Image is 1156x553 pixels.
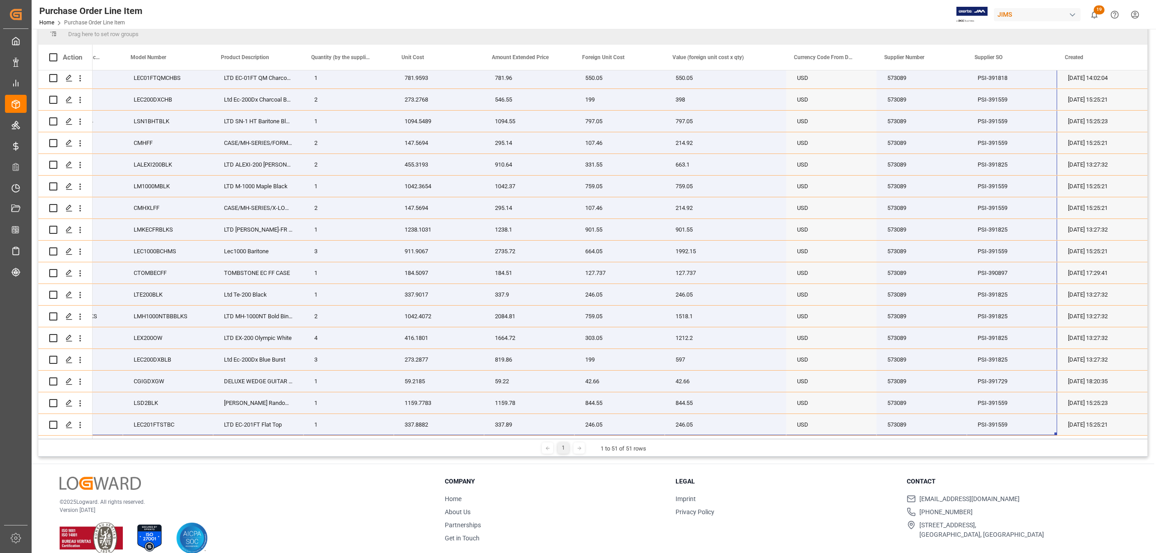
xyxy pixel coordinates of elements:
[574,132,665,153] div: 107.46
[303,392,394,414] div: 1
[394,392,484,414] div: 1159.7783
[303,176,394,197] div: 1
[213,111,303,132] div: LTD SN-1 HT Baritone Black
[794,54,854,60] span: Currency Code From Detail
[38,241,93,262] div: Press SPACE to select this row.
[445,477,664,486] h3: Company
[213,132,303,153] div: CASE/MH-SERIES/FORM FIT
[786,219,876,240] div: USD
[394,241,484,262] div: 911.9067
[303,241,394,262] div: 3
[558,442,569,454] div: 1
[665,176,786,197] div: 759.05
[574,197,665,218] div: 107.46
[123,241,213,262] div: LEC1000BCHMS
[123,67,213,88] div: LEC01FTQMCHBS
[445,534,480,542] a: Get in Touch
[876,219,967,240] div: 573089
[876,154,967,175] div: 573089
[38,132,93,154] div: Press SPACE to select this row.
[676,495,696,502] a: Imprint
[303,197,394,218] div: 2
[38,306,93,327] div: Press SPACE to select this row.
[967,241,1057,262] div: PSI-391559
[123,371,213,392] div: CGIGDXGW
[303,132,394,153] div: 2
[786,306,876,327] div: USD
[876,241,967,262] div: 573089
[665,349,786,370] div: 597
[665,89,786,110] div: 398
[394,414,484,435] div: 337.8882
[601,444,646,453] div: 1 to 51 of 51 rows
[967,414,1057,435] div: PSI-391559
[394,262,484,283] div: 184.5097
[213,154,303,175] div: LTD ALEXI-200 [PERSON_NAME]
[574,371,665,392] div: 42.66
[39,4,142,18] div: Purchase Order Line Item
[63,53,82,61] div: Action
[213,241,303,262] div: Lec1000 Baritone
[967,306,1057,327] div: PSI-391825
[967,327,1057,349] div: PSI-391825
[994,8,1081,21] div: JIMS
[131,54,166,60] span: Model Number
[1084,5,1105,25] button: show 19 new notifications
[786,197,876,218] div: USD
[967,154,1057,175] div: PSI-391825
[303,371,394,392] div: 1
[574,306,665,327] div: 759.05
[38,414,93,436] div: Press SPACE to select this row.
[484,154,574,175] div: 910.64
[394,371,484,392] div: 59.2185
[919,494,1020,504] span: [EMAIL_ADDRESS][DOMAIN_NAME]
[68,31,139,37] span: Drag here to set row groups
[492,54,549,60] span: Amount Extended Price
[38,262,93,284] div: Press SPACE to select this row.
[786,111,876,132] div: USD
[665,392,786,414] div: 844.55
[967,392,1057,414] div: PSI-391559
[394,89,484,110] div: 273.2768
[303,284,394,305] div: 1
[1057,219,1147,240] div: [DATE] 13:27:32
[1057,241,1147,262] div: [DATE] 15:25:21
[213,414,303,435] div: LTD EC-201FT Flat Top
[213,349,303,370] div: Ltd Ec-200Dx Blue Burst
[786,89,876,110] div: USD
[123,219,213,240] div: LMKECFRBLKS
[919,520,1044,539] span: [STREET_ADDRESS], [GEOGRAPHIC_DATA], [GEOGRAPHIC_DATA]
[123,132,213,153] div: CMHFF
[213,89,303,110] div: Ltd Ec-200Dx Charcoal Burst
[967,284,1057,305] div: PSI-391825
[1057,414,1147,435] div: [DATE] 15:25:21
[213,219,303,240] div: LTD [PERSON_NAME]-FR BLKS
[484,414,574,435] div: 337.89
[876,176,967,197] div: 573089
[394,132,484,153] div: 147.5694
[665,414,786,435] div: 246.05
[665,371,786,392] div: 42.66
[1057,262,1147,283] div: [DATE] 17:29:41
[786,241,876,262] div: USD
[484,197,574,218] div: 295.14
[123,89,213,110] div: LEC200DXCHB
[303,306,394,327] div: 2
[484,241,574,262] div: 2735.72
[1105,5,1125,25] button: Help Center
[38,219,93,241] div: Press SPACE to select this row.
[213,67,303,88] div: LTD EC-01FT QM Charcoal Burst
[665,241,786,262] div: 1992.15
[967,262,1057,283] div: PSI-390897
[665,111,786,132] div: 797.05
[967,176,1057,197] div: PSI-391559
[38,371,93,392] div: Press SPACE to select this row.
[967,219,1057,240] div: PSI-391825
[394,154,484,175] div: 455.3193
[484,262,574,283] div: 184.51
[786,371,876,392] div: USD
[123,197,213,218] div: CMHXLFF
[38,176,93,197] div: Press SPACE to select this row.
